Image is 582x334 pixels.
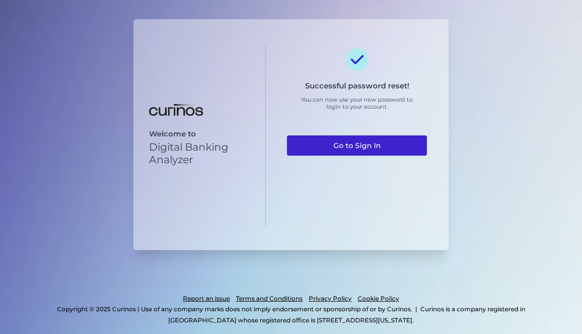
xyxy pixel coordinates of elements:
[358,293,399,304] a: Cookie Policy
[309,293,352,304] a: Privacy Policy
[57,305,412,313] p: Copyright © 2025 Curinos | Use of any company marks does not imply endorsement or sponsorship of ...
[287,135,427,156] a: Go to Sign In
[236,293,303,304] a: Terms and Conditions
[149,140,256,166] p: Digital Banking Analyzer
[149,104,203,116] img: Digital Banking Analyzer
[183,293,230,304] a: Report an issue
[287,96,427,110] p: You can now use your new password to login to your account.
[168,305,525,324] p: Curinos is a company registered in [GEOGRAPHIC_DATA] whose registered office is [STREET_ADDRESS][...
[149,129,256,138] p: Welcome to
[305,82,409,91] h3: Successful password reset!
